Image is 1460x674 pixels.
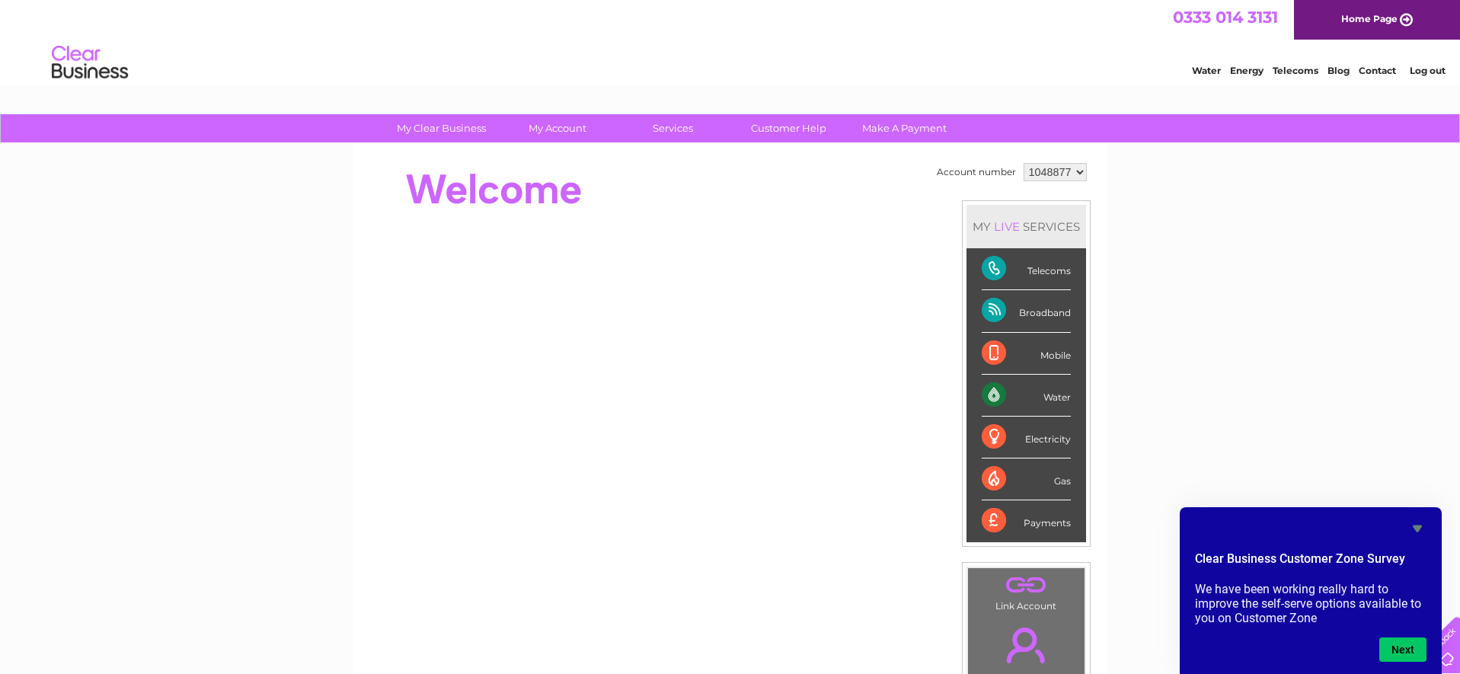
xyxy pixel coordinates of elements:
[494,114,620,142] a: My Account
[1230,65,1264,76] a: Energy
[1410,65,1446,76] a: Log out
[1379,637,1426,662] button: Next question
[982,290,1071,332] div: Broadband
[972,618,1081,672] a: .
[1273,65,1318,76] a: Telecoms
[51,40,129,86] img: logo.png
[982,375,1071,417] div: Water
[982,417,1071,458] div: Electricity
[610,114,736,142] a: Services
[933,159,1020,185] td: Account number
[982,500,1071,541] div: Payments
[726,114,851,142] a: Customer Help
[991,219,1023,234] div: LIVE
[982,458,1071,500] div: Gas
[982,333,1071,375] div: Mobile
[982,248,1071,290] div: Telecoms
[842,114,967,142] a: Make A Payment
[1408,519,1426,538] button: Hide survey
[966,205,1086,248] div: MY SERVICES
[967,567,1085,615] td: Link Account
[1192,65,1221,76] a: Water
[1195,519,1426,662] div: Clear Business Customer Zone Survey
[1195,550,1426,576] h2: Clear Business Customer Zone Survey
[1359,65,1396,76] a: Contact
[972,572,1081,599] a: .
[1195,582,1426,625] p: We have been working really hard to improve the self-serve options available to you on Customer Zone
[371,8,1091,74] div: Clear Business is a trading name of Verastar Limited (registered in [GEOGRAPHIC_DATA] No. 3667643...
[1327,65,1350,76] a: Blog
[1173,8,1278,27] a: 0333 014 3131
[379,114,504,142] a: My Clear Business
